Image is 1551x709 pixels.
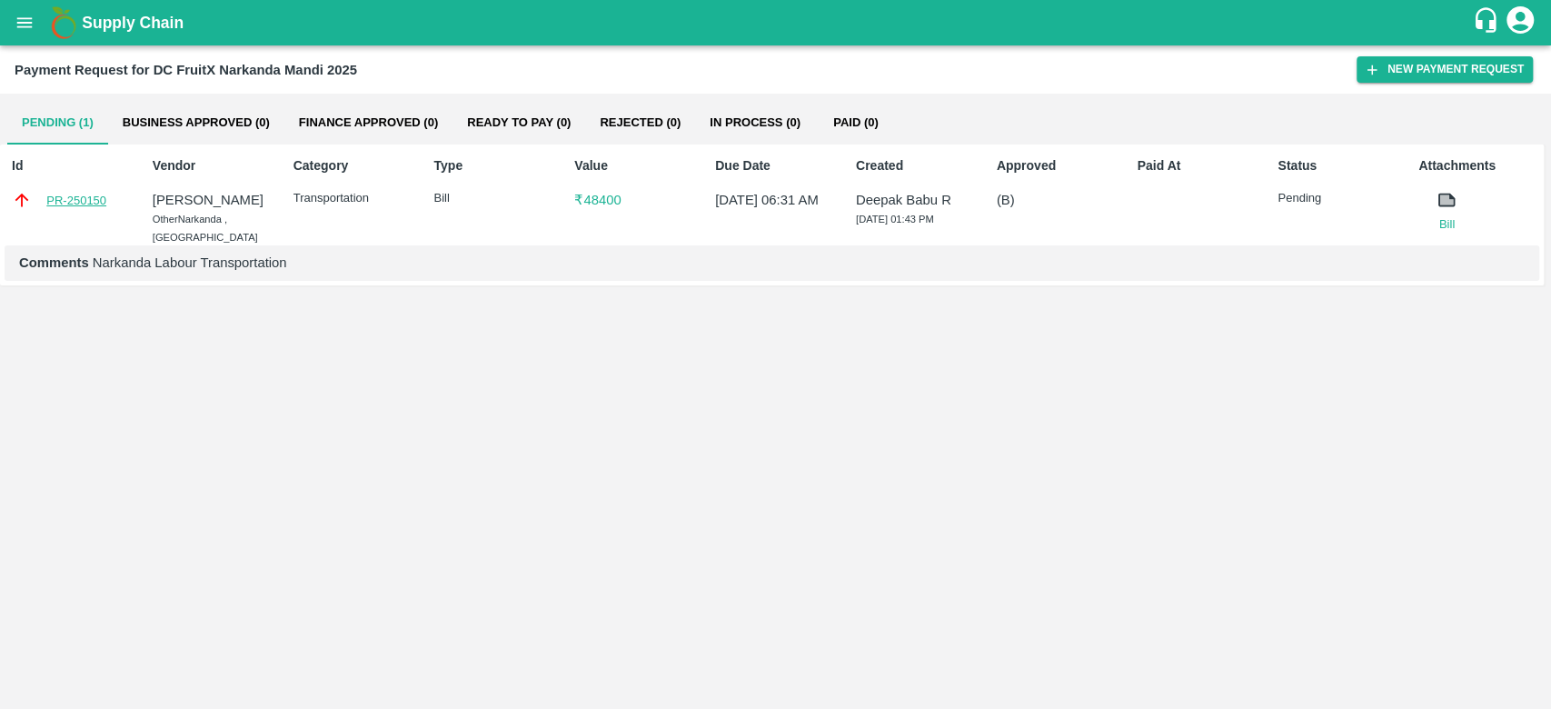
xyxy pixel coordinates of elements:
p: [DATE] 06:31 AM [715,190,836,210]
p: Narkanda Labour Transportation [19,253,1525,273]
span: Other [153,214,178,225]
p: Transportation [293,190,414,207]
p: Status [1278,156,1398,175]
button: Business Approved (0) [108,101,284,145]
b: Supply Chain [82,14,184,32]
span: Narkanda , [GEOGRAPHIC_DATA] [153,214,258,243]
button: open drawer [4,2,45,44]
a: Bill [1418,215,1475,234]
button: Finance Approved (0) [284,101,452,145]
div: account of current user [1504,4,1536,42]
p: Bill [433,190,554,207]
p: Created [856,156,977,175]
p: ₹ 48400 [574,190,695,210]
p: [PERSON_NAME] [153,190,273,210]
p: Due Date [715,156,836,175]
p: Pending [1278,190,1398,207]
p: Type [433,156,554,175]
img: logo [45,5,82,41]
button: Paid (0) [815,101,897,145]
p: Approved [997,156,1118,175]
p: (B) [997,190,1118,210]
p: Category [293,156,414,175]
b: Comments [19,255,89,270]
p: Vendor [153,156,273,175]
a: Supply Chain [82,10,1472,35]
p: Value [574,156,695,175]
a: PR-250150 [46,192,106,210]
p: Attachments [1418,156,1539,175]
button: Rejected (0) [585,101,695,145]
p: Id [12,156,133,175]
p: Paid At [1138,156,1258,175]
button: Ready To Pay (0) [452,101,585,145]
button: In Process (0) [695,101,815,145]
button: Pending (1) [7,101,108,145]
span: [DATE] 01:43 PM [856,214,934,225]
button: New Payment Request [1357,56,1533,83]
p: Deepak Babu R [856,190,977,210]
div: customer-support [1472,6,1504,39]
b: Payment Request for DC FruitX Narkanda Mandi 2025 [15,63,357,77]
